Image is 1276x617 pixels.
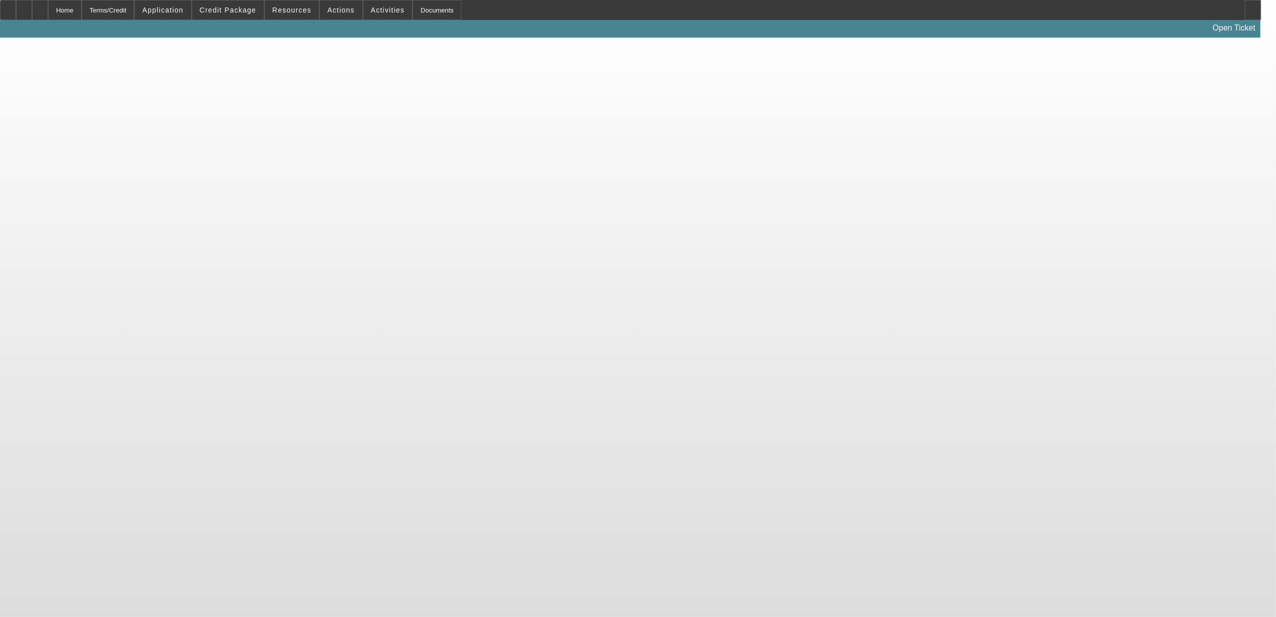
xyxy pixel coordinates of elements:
button: Activities [363,1,412,20]
button: Actions [320,1,362,20]
span: Application [142,6,183,14]
span: Credit Package [200,6,256,14]
button: Credit Package [192,1,264,20]
a: Open Ticket [1209,20,1259,37]
span: Resources [272,6,311,14]
button: Application [135,1,191,20]
span: Activities [371,6,405,14]
button: Resources [265,1,319,20]
span: Actions [327,6,355,14]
